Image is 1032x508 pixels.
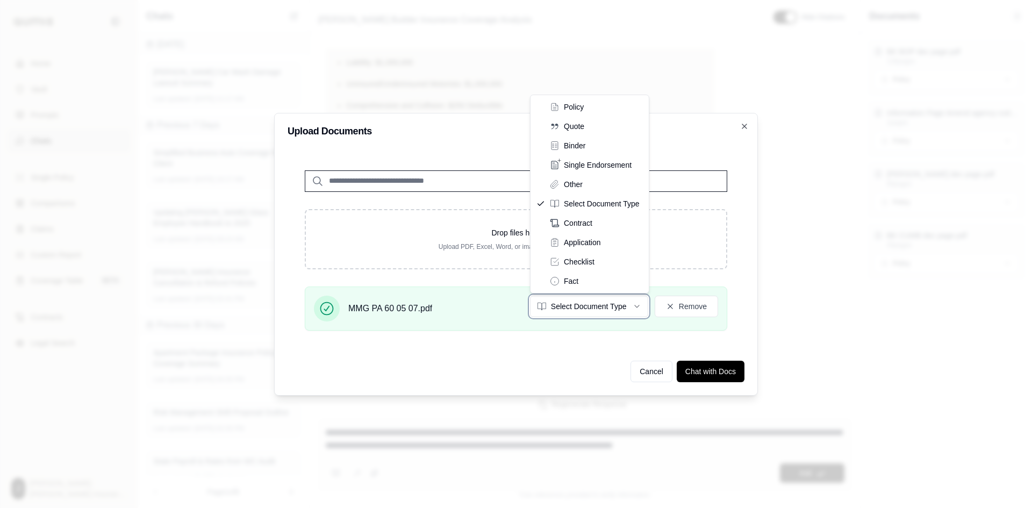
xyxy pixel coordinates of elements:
span: Application [564,237,601,248]
h2: Upload Documents [288,126,744,136]
span: Binder [564,140,585,151]
button: Cancel [630,361,672,382]
span: Other [564,179,583,190]
button: Remove [655,296,718,317]
span: Contract [564,218,592,228]
span: Policy [564,102,584,112]
p: Upload PDF, Excel, Word, or image files (max 150MB) [323,242,709,251]
span: Select Document Type [564,198,640,209]
span: Checklist [564,256,594,267]
p: Drop files here [323,227,709,238]
span: Single Endorsement [564,160,632,170]
button: Chat with Docs [677,361,744,382]
span: MMG PA 60 05 07.pdf [348,302,432,315]
span: Fact [564,276,578,287]
span: Quote [564,121,584,132]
